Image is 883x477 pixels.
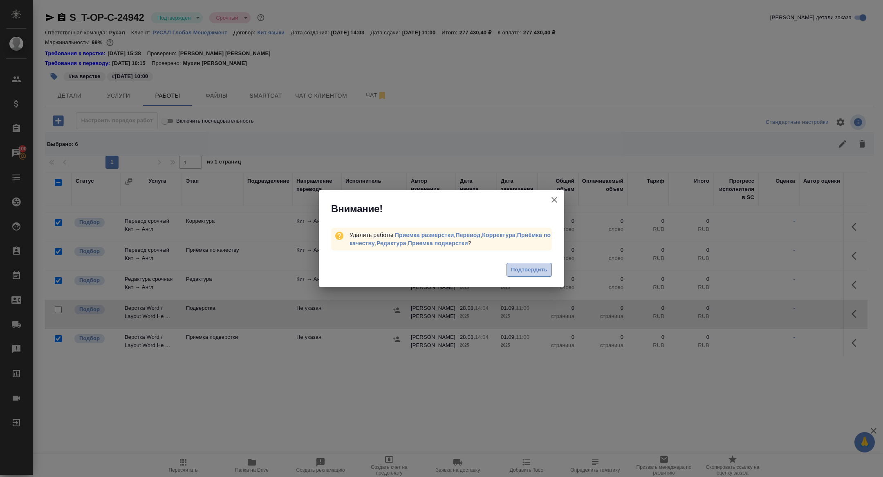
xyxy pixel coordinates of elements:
span: , [377,240,408,246]
div: Удалить работы [350,231,552,247]
span: , [395,232,456,238]
span: , [456,232,482,238]
a: Редактура [377,240,406,246]
span: Подтвердить [511,265,547,275]
a: Корректура [482,232,515,238]
a: Приемка разверстки [395,232,454,238]
span: Внимание! [331,202,383,215]
span: , [350,232,551,246]
a: Перевод [456,232,481,238]
span: ? [408,240,471,246]
span: , [482,232,517,238]
button: Подтвердить [506,263,552,277]
a: Приемка подверстки [408,240,468,246]
a: Приёмка по качеству [350,232,551,246]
